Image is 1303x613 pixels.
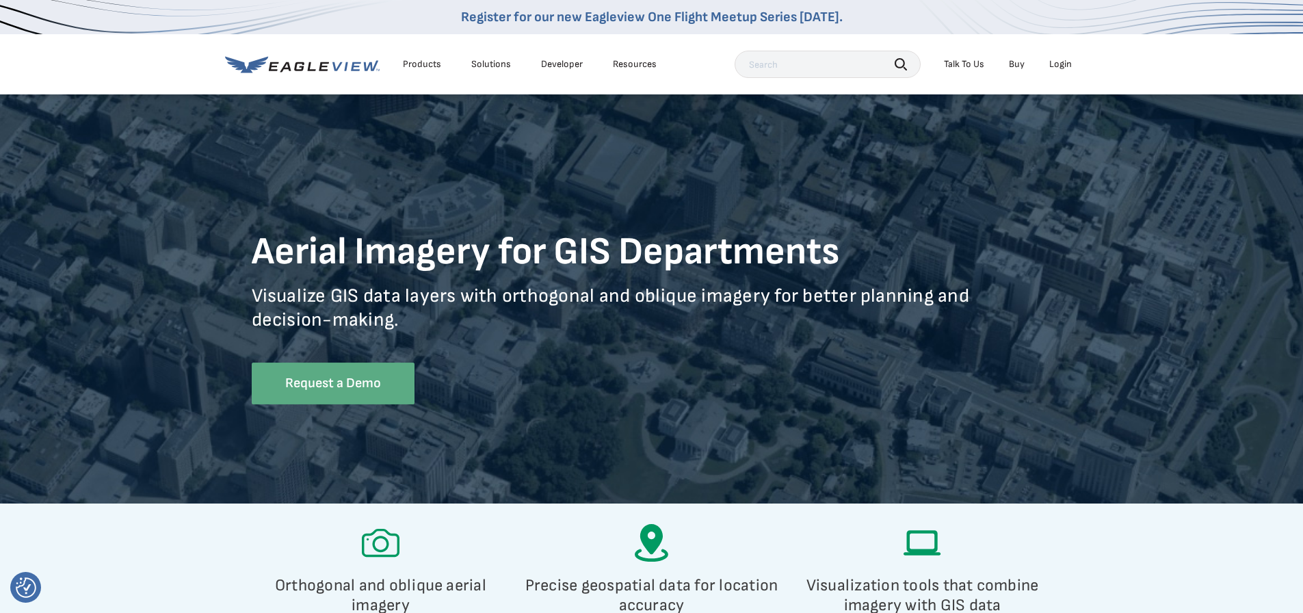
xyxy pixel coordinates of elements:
[735,51,921,78] input: Search
[16,577,36,598] img: Revisit consent button
[613,58,657,70] div: Resources
[16,577,36,598] button: Consent Preferences
[541,58,583,70] a: Developer
[403,58,441,70] div: Products
[252,231,1052,274] h2: Aerial Imagery for GIS Departments
[461,9,843,25] a: Register for our new Eagleview One Flight Meetup Series [DATE].
[252,363,414,404] a: Request a Demo
[471,58,511,70] div: Solutions
[944,58,984,70] div: Talk To Us
[1049,58,1072,70] div: Login
[1009,58,1025,70] a: Buy
[252,284,1052,352] p: Visualize GIS data layers with orthogonal and oblique imagery for better planning and decision-ma...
